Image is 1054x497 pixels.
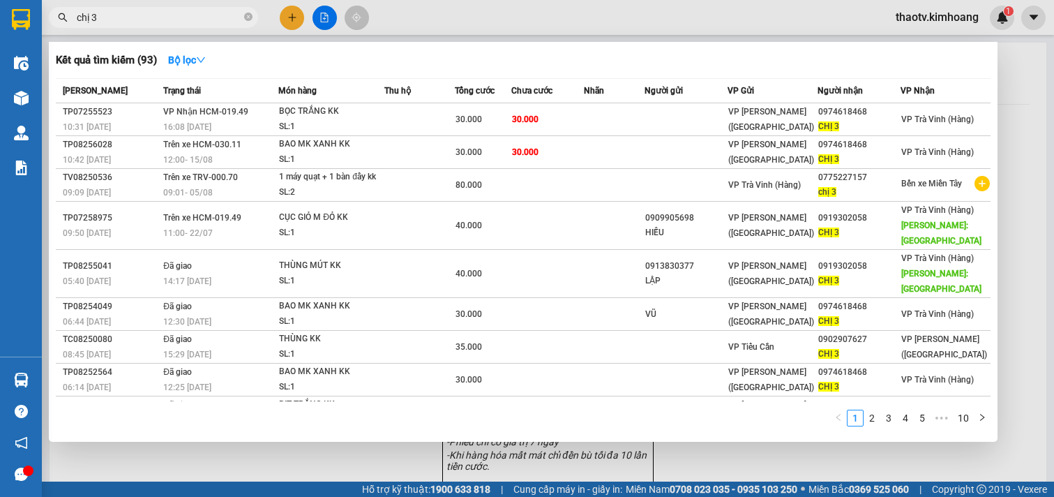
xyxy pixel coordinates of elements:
[584,86,604,96] span: Nhãn
[818,349,839,359] span: CHỊ 3
[818,187,836,197] span: chị 3
[818,398,900,413] div: 0974618468
[914,410,930,426] a: 5
[279,332,384,347] div: THÙNG KK
[818,276,839,285] span: CHỊ 3
[830,410,847,426] li: Previous Page
[830,410,847,426] button: left
[279,185,384,200] div: SL: 2
[163,350,211,359] span: 15:29 [DATE]
[818,105,900,119] div: 0974618468
[163,86,201,96] span: Trạng thái
[56,53,157,68] h3: Kết quả tìm kiếm ( 93 )
[163,302,192,311] span: Đã giao
[15,436,28,450] span: notification
[168,54,206,66] strong: Bộ lọc
[901,147,974,157] span: VP Trà Vinh (Hàng)
[456,342,482,352] span: 35.000
[63,259,159,274] div: TP08255041
[818,138,900,152] div: 0974618468
[63,276,111,286] span: 05:40 [DATE]
[728,400,814,425] span: VP [PERSON_NAME] ([GEOGRAPHIC_DATA])
[279,225,384,241] div: SL: 1
[163,140,241,149] span: Trên xe HCM-030.11
[279,119,384,135] div: SL: 1
[163,334,192,344] span: Đã giao
[455,86,495,96] span: Tổng cước
[279,258,384,274] div: THÙNG MÚT KK
[818,316,839,326] span: CHỊ 3
[456,269,482,279] span: 40.000
[901,86,935,96] span: VP Nhận
[63,350,111,359] span: 08:45 [DATE]
[456,309,482,319] span: 30.000
[157,49,217,71] button: Bộ lọcdown
[163,400,192,410] span: Đã giao
[818,365,900,380] div: 0974618468
[63,155,111,165] span: 10:42 [DATE]
[63,365,159,380] div: TP08252564
[834,413,843,422] span: left
[279,347,384,362] div: SL: 1
[63,138,159,152] div: TP08256028
[163,188,213,198] span: 09:01 - 05/08
[511,86,552,96] span: Chưa cước
[163,367,192,377] span: Đã giao
[847,410,864,426] li: 1
[645,307,727,322] div: VŨ
[931,410,953,426] li: Next 5 Pages
[163,276,211,286] span: 14:17 [DATE]
[63,398,159,413] div: TP08250932
[728,86,754,96] span: VP Gửi
[244,13,253,21] span: close-circle
[278,86,317,96] span: Món hàng
[881,410,896,426] a: 3
[818,299,900,314] div: 0974618468
[12,9,30,30] img: logo-vxr
[978,413,986,422] span: right
[818,121,839,131] span: CHỊ 3
[163,213,241,223] span: Trên xe HCM-019.49
[279,274,384,289] div: SL: 1
[279,397,384,413] div: BỊT TRẮNG KK
[279,170,384,185] div: 1 máy quạt + 1 bàn đẩy kk
[14,56,29,71] img: warehouse-icon
[901,114,974,124] span: VP Trà Vinh (Hàng)
[818,154,839,164] span: CHỊ 3
[279,314,384,329] div: SL: 1
[14,373,29,387] img: warehouse-icon
[63,122,111,132] span: 10:31 [DATE]
[818,382,839,392] span: CHỊ 3
[279,137,384,152] div: BAO MK XANH KK
[818,86,863,96] span: Người nhận
[14,91,29,105] img: warehouse-icon
[63,228,111,238] span: 09:50 [DATE]
[645,86,683,96] span: Người gửi
[163,228,213,238] span: 11:00 - 22/07
[456,180,482,190] span: 80.000
[14,161,29,175] img: solution-icon
[63,383,111,392] span: 06:14 [DATE]
[14,126,29,140] img: warehouse-icon
[456,114,482,124] span: 30.000
[279,104,384,119] div: BỌC TRẮNG KK
[63,170,159,185] div: TV08250536
[163,317,211,327] span: 12:30 [DATE]
[728,302,814,327] span: VP [PERSON_NAME] ([GEOGRAPHIC_DATA])
[63,86,128,96] span: [PERSON_NAME]
[645,259,727,274] div: 0913830377
[163,172,238,182] span: Trên xe TRV-000.70
[818,228,839,237] span: CHỊ 3
[163,383,211,392] span: 12:25 [DATE]
[974,410,991,426] li: Next Page
[897,410,914,426] li: 4
[818,332,900,347] div: 0902907627
[77,10,241,25] input: Tìm tên, số ĐT hoặc mã đơn
[901,221,981,246] span: [PERSON_NAME]: [GEOGRAPHIC_DATA]
[880,410,897,426] li: 3
[58,13,68,22] span: search
[901,253,974,263] span: VP Trà Vinh (Hàng)
[864,410,880,426] a: 2
[954,410,973,426] a: 10
[456,221,482,230] span: 40.000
